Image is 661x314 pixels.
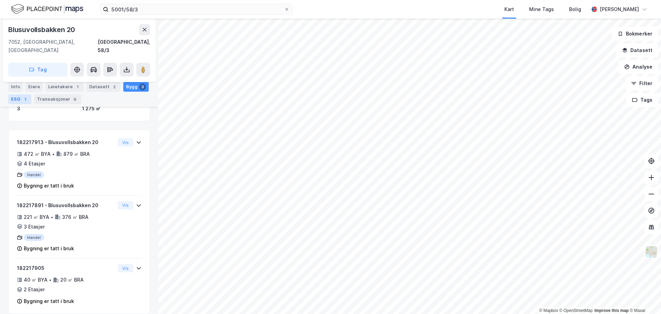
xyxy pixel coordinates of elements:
div: 182217905 [17,264,115,272]
div: 1 [22,96,29,103]
div: 472 ㎡ BYA [24,150,51,158]
div: Blusuvollsbakken 20 [8,24,76,35]
iframe: Chat Widget [627,281,661,314]
div: 40 ㎡ BYA [24,276,48,284]
img: logo.f888ab2527a4732fd821a326f86c7f29.svg [11,3,83,15]
button: Vis [118,201,133,210]
div: • [49,277,52,283]
button: Analyse [618,60,658,74]
div: Bygning er tatt i bruk [24,244,74,253]
button: Bokmerker [612,27,658,41]
div: 2 [111,83,118,90]
div: 221 ㎡ BYA [24,213,49,221]
div: Transaksjoner [34,94,81,104]
div: 3 Etasjer [24,223,45,231]
div: 7052, [GEOGRAPHIC_DATA], [GEOGRAPHIC_DATA] [8,38,98,54]
div: 3 [139,83,146,90]
a: Mapbox [539,308,558,313]
div: Eiere [25,82,43,92]
button: Datasett [616,43,658,57]
div: Bygning er tatt i bruk [24,182,74,190]
button: Vis [118,264,133,272]
div: Leietakere [45,82,84,92]
div: Bygning er tatt i bruk [24,297,74,305]
div: Bolig [569,5,581,13]
div: [PERSON_NAME] [600,5,639,13]
div: 3 [17,104,76,113]
div: Info [8,82,23,92]
button: Vis [118,138,133,146]
button: Tags [626,93,658,107]
div: • [51,214,53,220]
button: Filter [625,77,658,90]
img: Z [645,245,658,259]
div: 20 ㎡ BRA [60,276,84,284]
div: 182217891 - Blusuvollsbakken 20 [17,201,115,210]
button: Tag [8,63,67,77]
div: 182217913 - Blusuvollsbakken 20 [17,138,115,146]
div: 6 [72,96,78,103]
div: 879 ㎡ BRA [63,150,90,158]
div: Datasett [86,82,120,92]
input: Søk på adresse, matrikkel, gårdeiere, leietakere eller personer [108,4,284,14]
div: 4 Etasjer [24,160,45,168]
div: ESG [8,94,31,104]
div: Kontrollprogram for chat [627,281,661,314]
div: 2 Etasjer [24,285,45,294]
div: [GEOGRAPHIC_DATA], 58/3 [98,38,150,54]
div: Kart [504,5,514,13]
div: Bygg [123,82,149,92]
div: Mine Tags [529,5,554,13]
div: 1 [74,83,81,90]
div: • [52,151,55,157]
a: OpenStreetMap [559,308,593,313]
div: 1 275 ㎡ [82,104,141,113]
div: 376 ㎡ BRA [62,213,88,221]
a: Improve this map [595,308,629,313]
